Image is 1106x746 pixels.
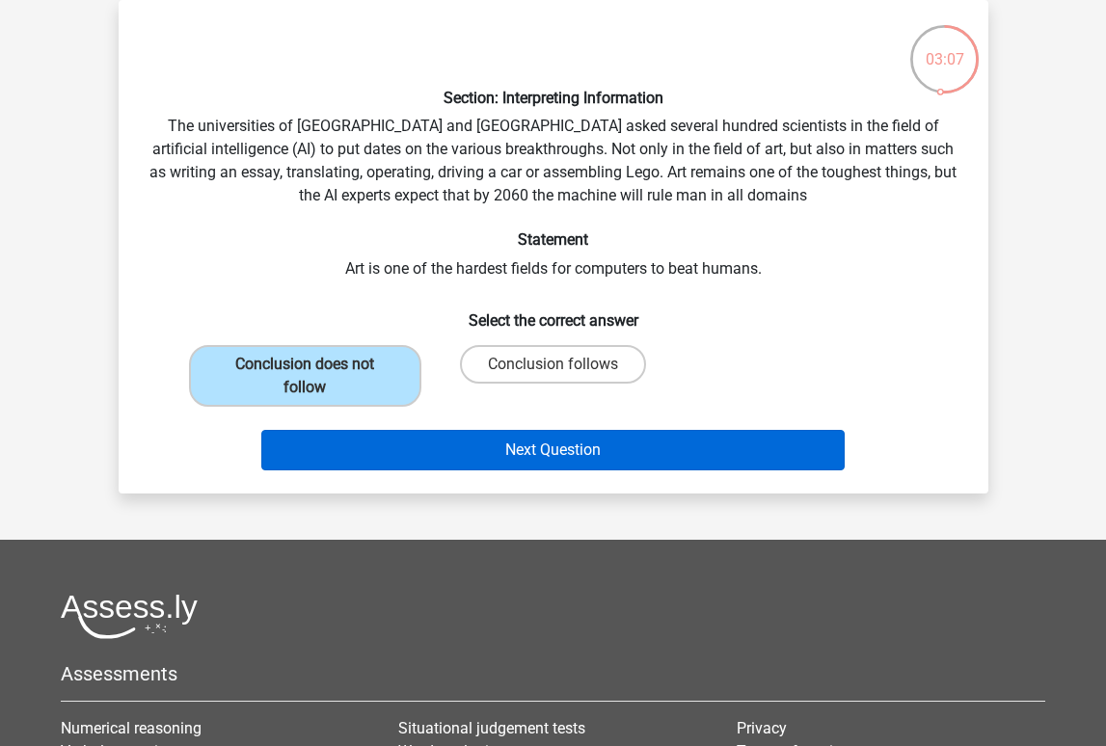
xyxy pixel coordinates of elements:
[261,430,845,470] button: Next Question
[61,719,202,737] a: Numerical reasoning
[149,230,958,249] h6: Statement
[398,719,585,737] a: Situational judgement tests
[61,662,1045,685] h5: Assessments
[61,594,198,639] img: Assessly logo
[149,296,958,330] h6: Select the correct answer
[189,345,421,407] label: Conclusion does not follow
[460,345,646,384] label: Conclusion follows
[908,23,981,71] div: 03:07
[149,89,958,107] h6: Section: Interpreting Information
[126,15,981,478] div: The universities of [GEOGRAPHIC_DATA] and [GEOGRAPHIC_DATA] asked several hundred scientists in t...
[737,719,787,737] a: Privacy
